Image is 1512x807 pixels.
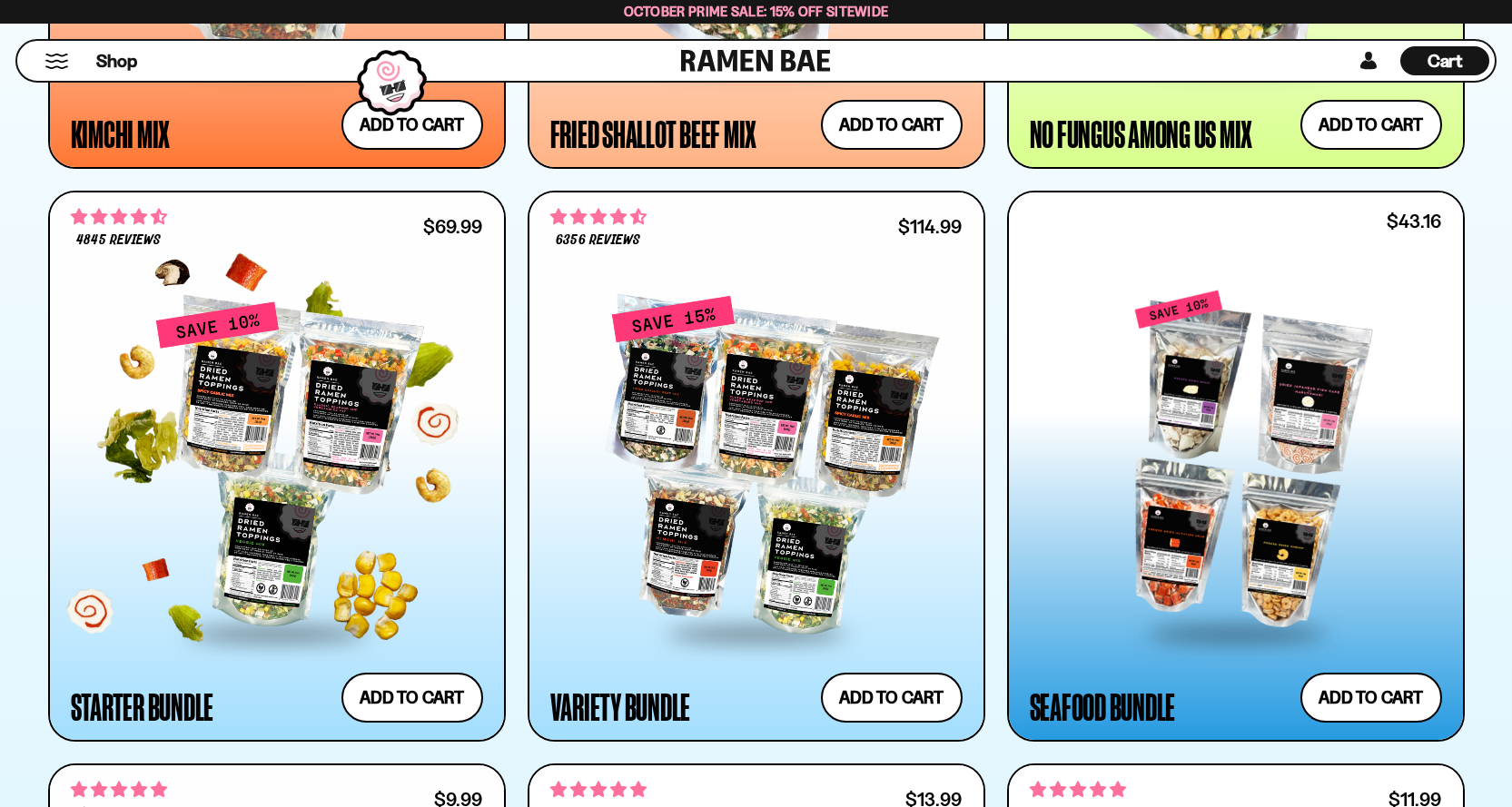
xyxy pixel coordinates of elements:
[71,778,167,802] span: 4.77 stars
[1300,673,1442,723] button: Add to cart
[96,46,137,75] a: Shop
[1030,778,1126,802] span: 4.75 stars
[71,117,171,150] div: Kimchi Mix
[1007,191,1465,742] a: $43.16 Seafood Bundle Add to cart
[550,117,757,150] div: Fried Shallot Beef Mix
[550,690,691,723] div: Variety Bundle
[96,49,137,74] span: Shop
[1300,100,1442,150] button: Add to cart
[898,218,962,235] div: $114.99
[821,673,963,723] button: Add to cart
[341,673,483,723] button: Add to cart
[550,778,647,802] span: 4.90 stars
[550,205,647,229] span: 4.63 stars
[1030,690,1176,723] div: Seafood Bundle
[71,205,167,229] span: 4.71 stars
[76,233,160,248] span: 4845 reviews
[528,191,985,742] a: 4.63 stars 6356 reviews $114.99 Variety Bundle Add to cart
[423,218,482,235] div: $69.99
[1428,50,1463,72] span: Cart
[341,100,483,150] button: Add to cart
[1030,117,1253,150] div: No Fungus Among Us Mix
[48,191,506,742] a: 4.71 stars 4845 reviews $69.99 Starter Bundle Add to cart
[624,3,889,20] span: October Prime Sale: 15% off Sitewide
[556,233,639,248] span: 6356 reviews
[1387,212,1441,230] div: $43.16
[44,54,69,69] button: Mobile Menu Trigger
[821,100,963,150] button: Add to cart
[1400,41,1489,81] div: Cart
[71,690,214,723] div: Starter Bundle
